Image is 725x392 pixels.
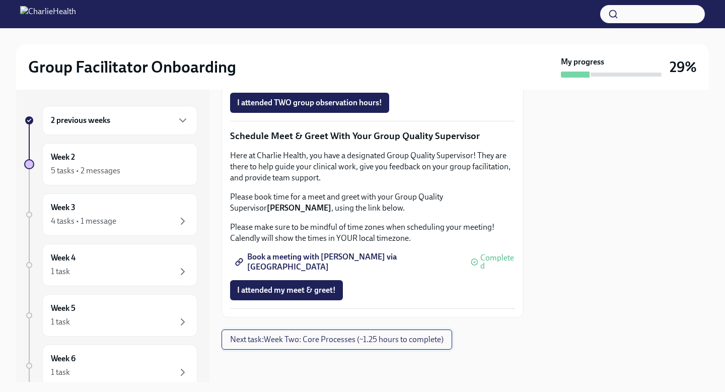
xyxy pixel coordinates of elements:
strong: [PERSON_NAME] [267,203,331,213]
a: Book a meeting with [PERSON_NAME] via [GEOGRAPHIC_DATA] [230,252,467,272]
a: Week 61 task [24,345,197,387]
p: Here at Charlie Health, you have a designated Group Quality Supervisor! They are there to help gu... [230,150,515,183]
h6: Week 3 [51,202,76,213]
strong: My progress [561,56,604,68]
a: Week 51 task [24,294,197,337]
button: Next task:Week Two: Core Processes (~1.25 hours to complete) [222,330,452,350]
div: 1 task [51,367,70,378]
span: I attended TWO group observation hours! [237,98,382,108]
h6: 2 previous weeks [51,115,110,126]
div: 2 previous weeks [42,106,197,135]
div: 1 task [51,316,70,328]
button: I attended TWO group observation hours! [230,93,389,113]
div: 4 tasks • 1 message [51,216,116,227]
span: I attended my meet & greet! [237,285,336,295]
button: I attended my meet & greet! [230,280,343,300]
p: Please book time for a meet and greet with your Group Quality Supervisor , using the link below. [230,191,515,214]
h6: Week 5 [51,303,76,314]
h2: Group Facilitator Onboarding [28,57,236,77]
p: Schedule Meet & Greet With Your Group Quality Supervisor [230,129,515,143]
a: Week 34 tasks • 1 message [24,193,197,236]
a: Week 25 tasks • 2 messages [24,143,197,185]
div: 5 tasks • 2 messages [51,165,120,176]
h6: Week 6 [51,353,76,364]
span: Next task : Week Two: Core Processes (~1.25 hours to complete) [230,335,444,345]
h6: Week 2 [51,152,75,163]
span: Completed [480,254,515,270]
span: Book a meeting with [PERSON_NAME] via [GEOGRAPHIC_DATA] [237,257,460,267]
h3: 29% [670,58,697,76]
h6: Week 4 [51,252,76,264]
img: CharlieHealth [20,6,76,22]
div: 1 task [51,266,70,277]
p: Please make sure to be mindful of time zones when scheduling your meeting! Calendly will show the... [230,222,515,244]
a: Week 41 task [24,244,197,286]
